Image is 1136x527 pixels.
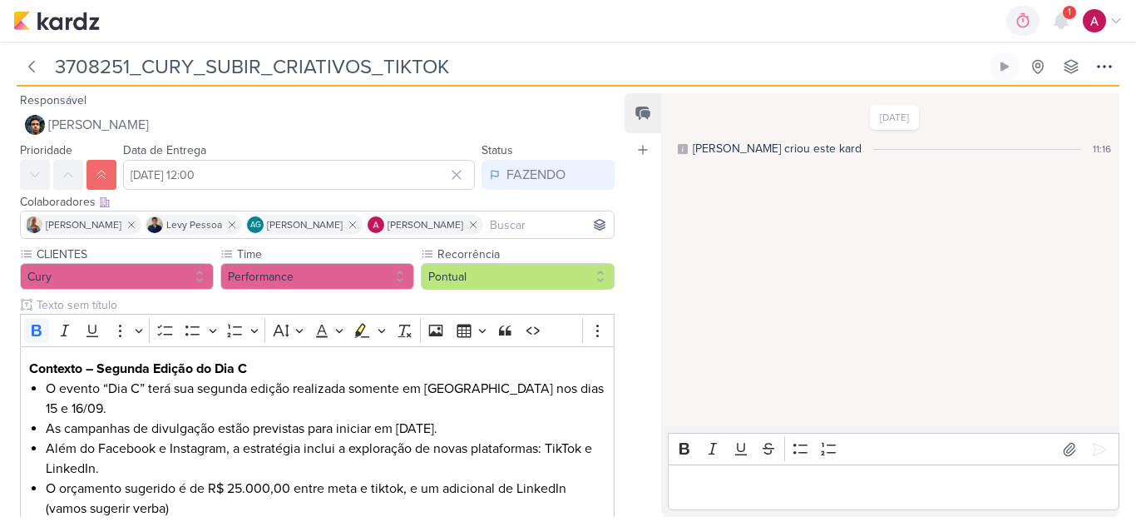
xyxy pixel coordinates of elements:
[146,216,163,233] img: Levy Pessoa
[421,263,615,290] button: Pontual
[123,160,475,190] input: Select a date
[35,246,214,263] label: CLIENTES
[46,379,606,419] li: O evento “Dia C” terá sua segunda edição realizada somente em [GEOGRAPHIC_DATA] nos dias 15 e 16/09.
[50,52,986,82] input: Kard Sem Título
[48,115,149,135] span: [PERSON_NAME]
[166,217,222,232] span: Levy Pessoa
[668,465,1119,510] div: Editor editing area: main
[1083,9,1106,32] img: Alessandra Gomes
[33,296,615,314] input: Texto sem título
[482,160,615,190] button: FAZENDO
[250,221,261,230] p: AG
[20,263,214,290] button: Cury
[20,193,615,211] div: Colaboradores
[368,216,384,233] img: Alessandra Gomes
[26,216,42,233] img: Iara Santos
[46,479,606,519] li: O orçamento sugerido é de R$ 25.000,00 entre meta e tiktok, e um adicional de LinkedIn (vamos sug...
[20,314,615,346] div: Editor toolbar
[220,263,414,290] button: Performance
[247,216,264,233] div: Aline Gimenez Graciano
[46,419,606,439] li: As campanhas de divulgação estão previstas para iniciar em [DATE].
[235,246,414,263] label: Time
[25,115,45,135] img: Nelito Junior
[46,217,121,232] span: [PERSON_NAME]
[20,143,72,157] label: Prioridade
[267,217,343,232] span: [PERSON_NAME]
[388,217,463,232] span: [PERSON_NAME]
[436,246,615,263] label: Recorrência
[506,165,566,185] div: FAZENDO
[482,143,513,157] label: Status
[29,360,247,377] strong: Contexto – Segunda Edição do Dia C
[20,93,86,107] label: Responsável
[693,140,862,157] div: [PERSON_NAME] criou este kard
[487,215,610,235] input: Buscar
[46,439,606,479] li: Além do Facebook e Instagram, a estratégia inclui a exploração de novas plataformas: TikTok e Lin...
[998,60,1011,73] div: Ligar relógio
[1068,6,1071,19] span: 1
[13,11,100,31] img: kardz.app
[1093,142,1111,157] div: 11:16
[123,143,206,157] label: Data de Entrega
[668,433,1119,465] div: Editor toolbar
[20,110,615,140] button: [PERSON_NAME]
